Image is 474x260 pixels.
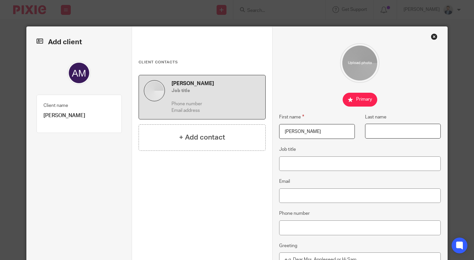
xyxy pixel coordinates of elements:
label: Phone number [279,210,310,217]
label: Client name [43,102,68,109]
img: default.jpg [144,80,165,101]
label: Greeting [279,243,297,249]
label: Email [279,178,290,185]
label: Job title [279,146,296,153]
p: Phone number [171,101,260,107]
h5: Job title [171,87,260,94]
label: Last name [365,114,386,120]
p: Email address [171,107,260,114]
label: First name [279,113,304,121]
h3: Client contacts [139,60,266,65]
div: Close this dialog window [431,33,437,40]
p: [PERSON_NAME] [43,112,115,119]
h4: + Add contact [179,132,225,143]
h2: Add client [37,37,122,48]
h4: [PERSON_NAME] [171,80,260,87]
img: svg%3E [67,61,91,85]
